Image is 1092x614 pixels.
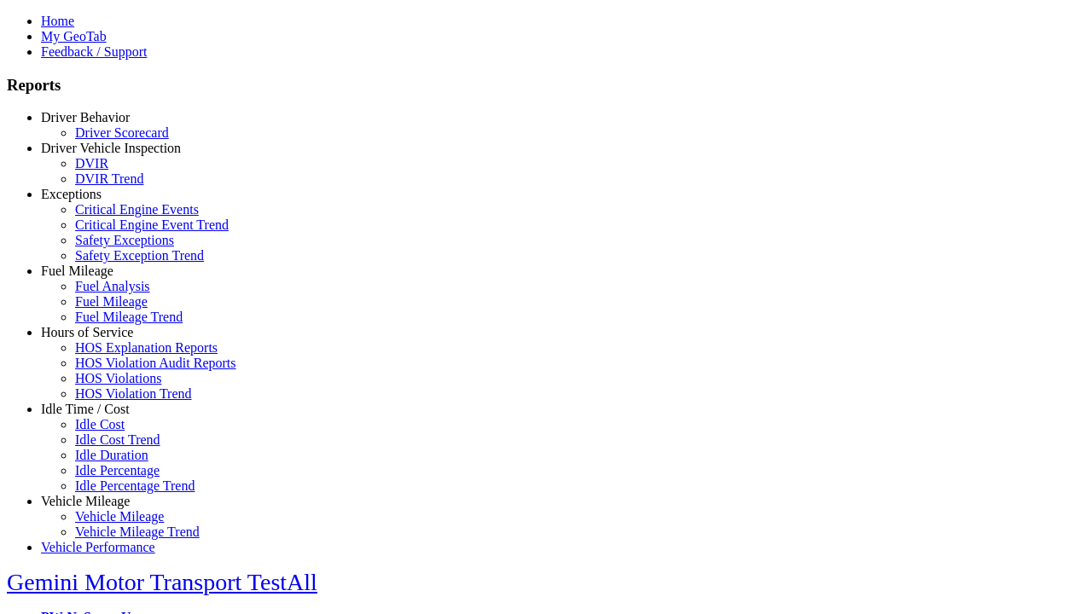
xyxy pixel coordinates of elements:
[75,279,150,293] a: Fuel Analysis
[41,494,130,508] a: Vehicle Mileage
[41,402,130,416] a: Idle Time / Cost
[75,248,204,263] a: Safety Exception Trend
[75,509,164,524] a: Vehicle Mileage
[75,478,195,493] a: Idle Percentage Trend
[75,125,169,140] a: Driver Scorecard
[75,524,200,539] a: Vehicle Mileage Trend
[41,44,147,59] a: Feedback / Support
[41,29,107,43] a: My GeoTab
[41,14,74,28] a: Home
[75,463,160,478] a: Idle Percentage
[75,310,183,324] a: Fuel Mileage Trend
[41,187,102,201] a: Exceptions
[75,233,174,247] a: Safety Exceptions
[75,202,199,217] a: Critical Engine Events
[75,171,143,186] a: DVIR Trend
[75,156,108,171] a: DVIR
[75,371,161,385] a: HOS Violations
[75,340,218,355] a: HOS Explanation Reports
[41,141,181,155] a: Driver Vehicle Inspection
[41,110,130,125] a: Driver Behavior
[41,325,133,339] a: Hours of Service
[75,217,229,232] a: Critical Engine Event Trend
[7,76,1085,95] h3: Reports
[7,569,317,595] a: Gemini Motor Transport TestAll
[75,386,192,401] a: HOS Violation Trend
[41,264,113,278] a: Fuel Mileage
[75,432,160,447] a: Idle Cost Trend
[75,294,148,309] a: Fuel Mileage
[75,448,148,462] a: Idle Duration
[41,540,155,554] a: Vehicle Performance
[75,417,125,432] a: Idle Cost
[75,356,236,370] a: HOS Violation Audit Reports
